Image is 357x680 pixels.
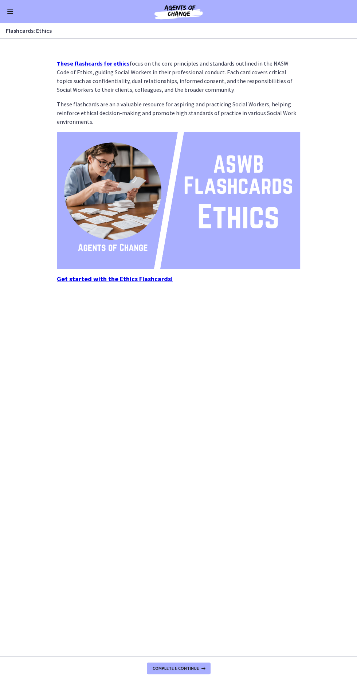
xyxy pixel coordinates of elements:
img: Agents of Change [135,3,222,20]
span: Complete & continue [153,665,199,671]
button: Complete & continue [147,663,211,674]
p: These flashcards are an a valuable resource for aspiring and practicing Social Workers, helping r... [57,100,300,126]
h3: Flashcards: Ethics [6,26,342,35]
a: These flashcards for ethics [57,60,130,67]
p: focus on the core principles and standards outlined in the NASW Code of Ethics, guiding Social Wo... [57,59,300,94]
img: ASWB_Flashcards_Ethics.png [57,132,300,269]
button: Enable menu [6,7,15,16]
a: Get started with the Ethics Flashcards! [57,275,173,283]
